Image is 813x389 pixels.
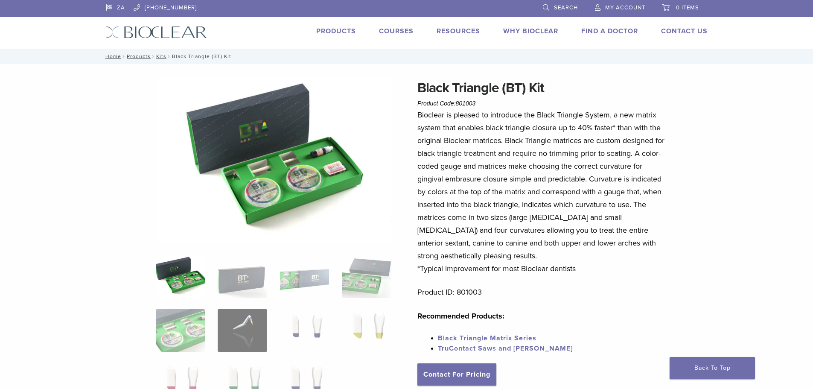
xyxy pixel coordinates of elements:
[670,357,755,379] a: Back To Top
[417,100,475,107] span: Product Code:
[379,27,414,35] a: Courses
[342,309,391,352] img: Black Triangle (BT) Kit - Image 8
[417,311,504,321] strong: Recommended Products:
[581,27,638,35] a: Find A Doctor
[438,344,573,353] a: TruContact Saws and [PERSON_NAME]
[554,4,578,11] span: Search
[503,27,558,35] a: Why Bioclear
[437,27,480,35] a: Resources
[417,363,496,386] a: Contact For Pricing
[417,78,668,98] h1: Black Triangle (BT) Kit
[417,108,668,275] p: Bioclear is pleased to introduce the Black Triangle System, a new matrix system that enables blac...
[280,309,329,352] img: Black Triangle (BT) Kit - Image 7
[218,255,267,298] img: Black Triangle (BT) Kit - Image 2
[127,53,151,59] a: Products
[151,54,156,58] span: /
[218,309,267,352] img: Black Triangle (BT) Kit - Image 6
[99,49,714,64] nav: Black Triangle (BT) Kit
[106,26,207,38] img: Bioclear
[280,255,329,298] img: Black Triangle (BT) Kit - Image 3
[438,334,536,342] a: Black Triangle Matrix Series
[121,54,127,58] span: /
[156,53,166,59] a: Kits
[342,255,391,298] img: Black Triangle (BT) Kit - Image 4
[605,4,645,11] span: My Account
[316,27,356,35] a: Products
[166,54,172,58] span: /
[676,4,699,11] span: 0 items
[156,78,391,244] img: Intro Black Triangle Kit-6 - Copy
[156,255,205,298] img: Intro-Black-Triangle-Kit-6-Copy-e1548792917662-324x324.jpg
[456,100,476,107] span: 801003
[156,309,205,352] img: Black Triangle (BT) Kit - Image 5
[661,27,708,35] a: Contact Us
[417,286,668,298] p: Product ID: 801003
[103,53,121,59] a: Home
